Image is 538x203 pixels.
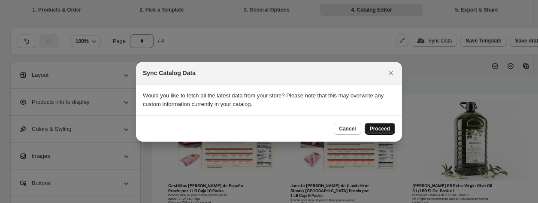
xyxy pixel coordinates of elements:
[143,91,395,109] p: Would you like to fetch all the latest data from your store? Please note that this may overwrite ...
[365,123,395,135] button: Proceed
[370,125,390,132] span: Proceed
[334,123,361,135] button: Cancel
[339,125,356,132] span: Cancel
[143,69,196,77] h2: Sync Catalog Data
